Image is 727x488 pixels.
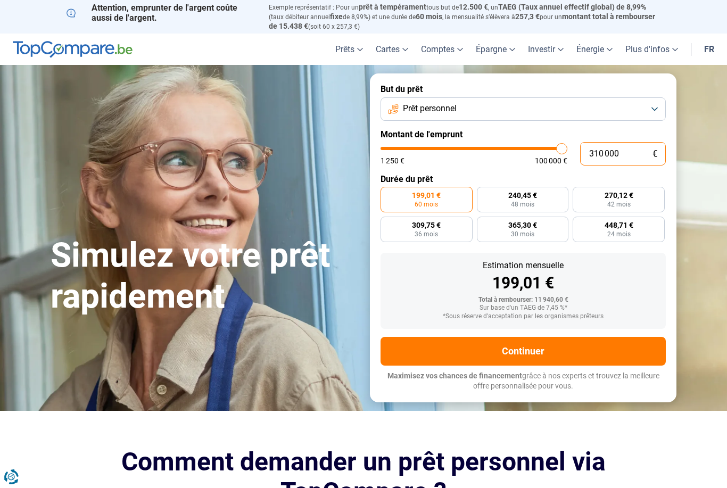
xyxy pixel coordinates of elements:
button: Prêt personnel [381,97,666,121]
span: 30 mois [511,231,534,237]
span: 365,30 € [508,221,537,229]
p: Attention, emprunter de l'argent coûte aussi de l'argent. [67,3,256,23]
span: montant total à rembourser de 15.438 € [269,12,655,30]
label: Montant de l'emprunt [381,129,666,139]
a: Cartes [369,34,415,65]
div: *Sous réserve d'acceptation par les organismes prêteurs [389,313,657,320]
a: Épargne [469,34,522,65]
label: But du prêt [381,84,666,94]
a: Plus d'infos [619,34,684,65]
span: 48 mois [511,201,534,208]
a: fr [698,34,721,65]
span: 60 mois [416,12,442,21]
a: Énergie [570,34,619,65]
a: Comptes [415,34,469,65]
button: Continuer [381,337,666,366]
span: 100 000 € [535,157,567,164]
label: Durée du prêt [381,174,666,184]
span: 12.500 € [459,3,488,11]
p: Exemple représentatif : Pour un tous but de , un (taux débiteur annuel de 8,99%) et une durée de ... [269,3,660,31]
span: prêt à tempérament [359,3,426,11]
a: Investir [522,34,570,65]
span: 199,01 € [412,192,441,199]
div: Sur base d'un TAEG de 7,45 %* [389,304,657,312]
span: 448,71 € [605,221,633,229]
span: Prêt personnel [403,103,457,114]
span: fixe [330,12,343,21]
span: 1 250 € [381,157,404,164]
img: TopCompare [13,41,133,58]
span: TAEG (Taux annuel effectif global) de 8,99% [498,3,646,11]
a: Prêts [329,34,369,65]
span: Maximisez vos chances de financement [387,371,522,380]
h1: Simulez votre prêt rapidement [51,235,357,317]
span: 270,12 € [605,192,633,199]
div: 199,01 € [389,275,657,291]
div: Estimation mensuelle [389,261,657,270]
span: 257,3 € [515,12,540,21]
span: 36 mois [415,231,438,237]
span: 42 mois [607,201,631,208]
span: 60 mois [415,201,438,208]
span: 24 mois [607,231,631,237]
span: € [652,150,657,159]
p: grâce à nos experts et trouvez la meilleure offre personnalisée pour vous. [381,371,666,392]
span: 240,45 € [508,192,537,199]
div: Total à rembourser: 11 940,60 € [389,296,657,304]
span: 309,75 € [412,221,441,229]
